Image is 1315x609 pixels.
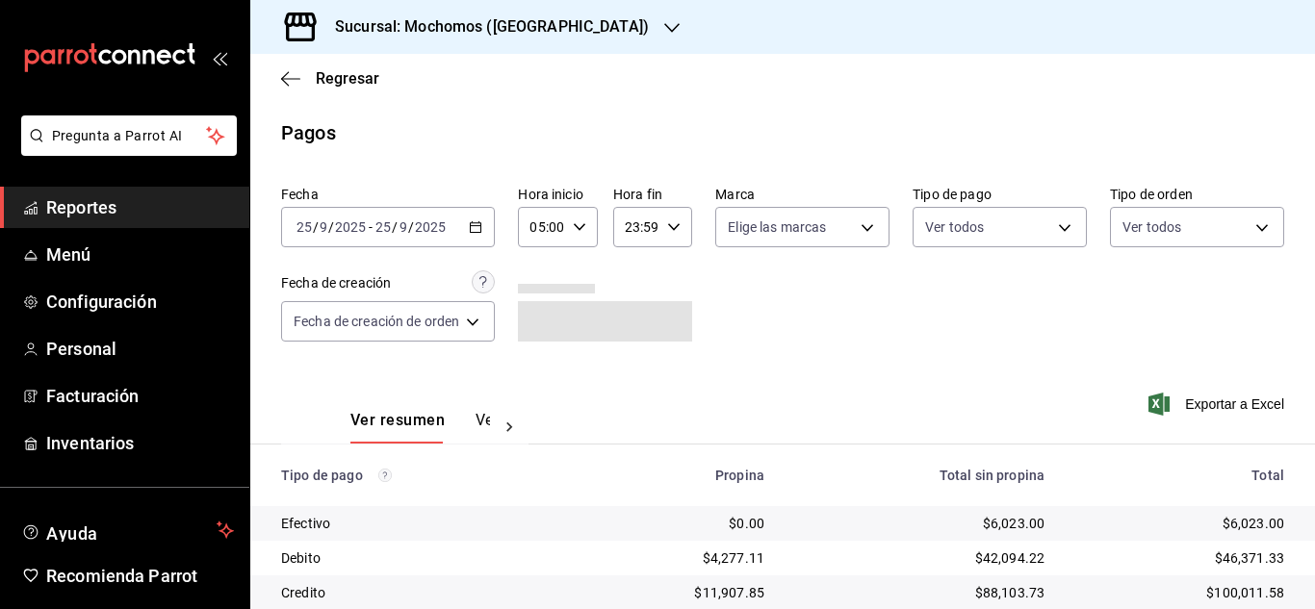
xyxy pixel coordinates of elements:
[1075,583,1284,602] div: $100,011.58
[46,383,234,409] span: Facturación
[795,583,1044,602] div: $88,103.73
[378,469,392,482] svg: Los pagos realizados con Pay y otras terminales son montos brutos.
[281,118,336,147] div: Pagos
[392,219,398,235] span: /
[518,188,597,201] label: Hora inicio
[281,69,379,88] button: Regresar
[46,289,234,315] span: Configuración
[1152,393,1284,416] button: Exportar a Excel
[795,468,1044,483] div: Total sin propina
[588,468,764,483] div: Propina
[334,219,367,235] input: ----
[913,188,1087,201] label: Tipo de pago
[399,219,408,235] input: --
[374,219,392,235] input: --
[1075,548,1284,568] div: $46,371.33
[408,219,414,235] span: /
[1075,468,1284,483] div: Total
[46,563,234,589] span: Recomienda Parrot
[350,411,490,444] div: navigation tabs
[328,219,334,235] span: /
[1122,217,1181,237] span: Ver todos
[588,583,764,602] div: $11,907.85
[52,126,207,146] span: Pregunta a Parrot AI
[296,219,313,235] input: --
[715,188,890,201] label: Marca
[320,15,649,38] h3: Sucursal: Mochomos ([GEOGRAPHIC_DATA])
[316,69,379,88] span: Regresar
[281,583,557,602] div: Credito
[212,50,227,65] button: open_drawer_menu
[281,468,557,483] div: Tipo de pago
[414,219,447,235] input: ----
[46,194,234,220] span: Reportes
[350,411,445,444] button: Ver resumen
[319,219,328,235] input: --
[925,217,984,237] span: Ver todos
[728,217,826,237] span: Elige las marcas
[476,411,548,444] button: Ver pagos
[294,312,459,331] span: Fecha de creación de orden
[369,219,373,235] span: -
[1075,514,1284,533] div: $6,023.00
[46,336,234,362] span: Personal
[613,188,692,201] label: Hora fin
[21,115,237,156] button: Pregunta a Parrot AI
[13,140,237,160] a: Pregunta a Parrot AI
[46,430,234,456] span: Inventarios
[46,241,234,267] span: Menú
[588,548,764,568] div: $4,277.11
[281,514,557,533] div: Efectivo
[281,548,557,568] div: Debito
[795,514,1044,533] div: $6,023.00
[46,519,209,542] span: Ayuda
[1110,188,1284,201] label: Tipo de orden
[281,188,495,201] label: Fecha
[313,219,319,235] span: /
[281,273,391,293] div: Fecha de creación
[588,514,764,533] div: $0.00
[795,548,1044,568] div: $42,094.22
